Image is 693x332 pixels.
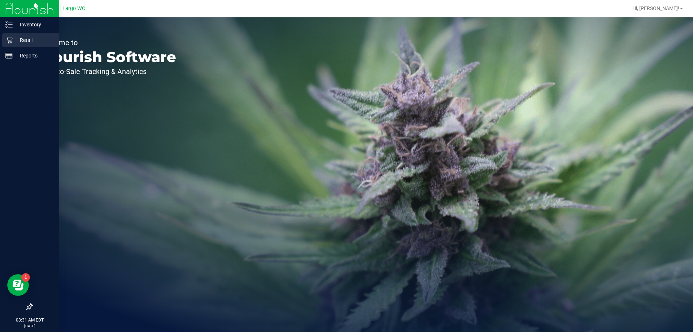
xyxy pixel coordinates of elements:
[632,5,679,11] span: Hi, [PERSON_NAME]!
[62,5,85,12] span: Largo WC
[5,21,13,28] inline-svg: Inventory
[5,36,13,44] inline-svg: Retail
[5,52,13,59] inline-svg: Reports
[13,36,56,44] p: Retail
[39,68,176,75] p: Seed-to-Sale Tracking & Analytics
[21,273,30,282] iframe: Resource center unread badge
[3,323,56,329] p: [DATE]
[13,51,56,60] p: Reports
[39,50,176,64] p: Flourish Software
[13,20,56,29] p: Inventory
[39,39,176,46] p: Welcome to
[7,274,29,296] iframe: Resource center
[3,317,56,323] p: 08:31 AM EDT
